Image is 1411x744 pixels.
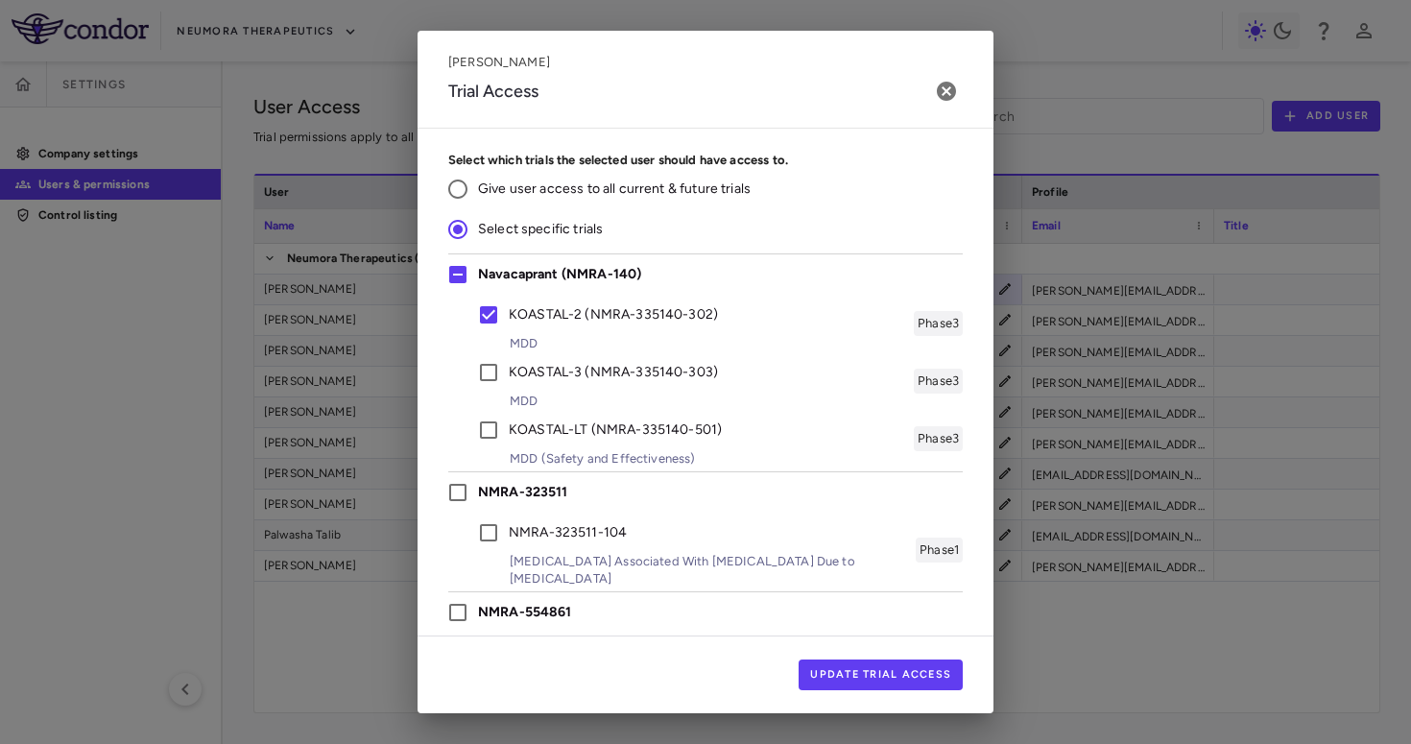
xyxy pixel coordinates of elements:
[916,538,963,563] p: Phase 1
[448,152,963,169] p: Select which trials the selected user should have access to.
[478,482,568,503] span: NMRA-323511
[799,660,963,690] button: Update Trial Access
[509,420,722,441] span: KOASTAL-LT (NMRA-335140-501)
[478,264,641,285] span: Navacaprant (NMRA-140)
[914,426,963,451] p: Phase 3
[479,553,916,588] p: [MEDICAL_DATA] Associated With [MEDICAL_DATA] Due to [MEDICAL_DATA]
[509,522,627,543] span: NMRA-323511-104
[478,602,572,623] span: NMRA-554861
[448,71,569,128] div: Trial Access
[914,369,963,394] p: Phase 3
[509,362,718,383] span: KOASTAL-3 (NMRA-335140-303)
[479,450,737,468] p: MDD (Safety and Effectiveness)
[479,393,733,410] p: MDD
[478,219,603,240] span: Select specific trials
[914,311,963,336] p: Phase 3
[479,335,733,352] p: MDD
[448,54,569,71] p: [PERSON_NAME]
[509,304,718,325] span: KOASTAL-2 (NMRA-335140-302)
[478,179,751,200] span: Give user access to all current & future trials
